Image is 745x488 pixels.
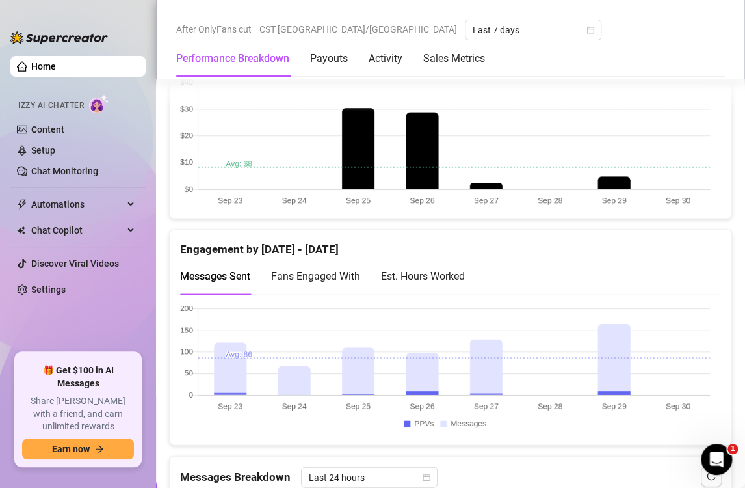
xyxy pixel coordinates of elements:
div: Payouts [310,51,348,66]
div: Messages Breakdown [180,467,721,487]
span: calendar [423,473,430,481]
span: 🎁 Get $100 in AI Messages [22,364,134,390]
span: Messages Sent [180,269,250,282]
a: Content [31,124,64,135]
span: calendar [586,26,594,34]
div: Est. Hours Worked [381,267,465,284]
span: Fans Engaged With [271,269,360,282]
span: arrow-right [95,444,104,454]
div: Sales Metrics [423,51,485,66]
button: Earn nowarrow-right [22,439,134,459]
iframe: Intercom live chat [701,444,732,475]
a: Settings [31,284,66,295]
span: reload [707,471,716,480]
span: Automations [31,194,124,215]
span: After OnlyFans cut [176,20,252,39]
a: Home [31,61,56,72]
span: 1 [727,444,738,454]
img: AI Chatter [89,94,109,113]
span: thunderbolt [17,199,27,210]
a: Setup [31,145,55,156]
span: CST [GEOGRAPHIC_DATA]/[GEOGRAPHIC_DATA] [259,20,457,39]
span: Last 7 days [473,20,594,40]
span: Last 24 hours [309,467,430,487]
span: Chat Copilot [31,220,124,241]
a: Chat Monitoring [31,166,98,176]
img: logo-BBDzfeDw.svg [10,31,108,44]
span: Izzy AI Chatter [18,100,84,112]
span: Share [PERSON_NAME] with a friend, and earn unlimited rewards [22,395,134,433]
div: Activity [369,51,402,66]
img: Chat Copilot [17,226,25,235]
span: Earn now [52,444,90,454]
div: Performance Breakdown [176,51,289,66]
a: Discover Viral Videos [31,258,119,269]
div: Engagement by [DATE] - [DATE] [180,230,721,258]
